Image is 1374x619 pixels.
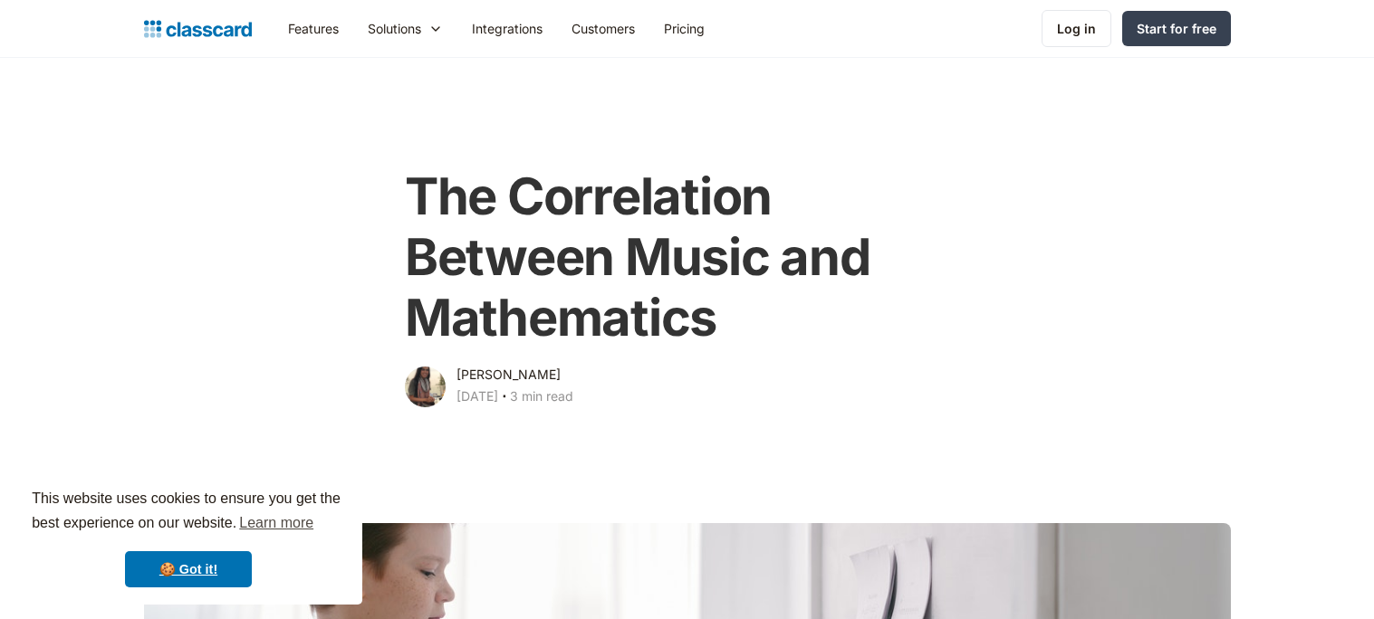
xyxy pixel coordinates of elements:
div: cookieconsent [14,471,362,605]
div: Start for free [1137,19,1216,38]
div: Solutions [353,8,457,49]
div: Solutions [368,19,421,38]
a: Integrations [457,8,557,49]
a: home [144,16,252,42]
a: Start for free [1122,11,1231,46]
a: Features [274,8,353,49]
a: learn more about cookies [236,509,316,537]
a: dismiss cookie message [125,551,252,587]
span: This website uses cookies to ensure you get the best experience on our website. [32,488,345,537]
h1: The Correlation Between Music and Mathematics [405,167,969,349]
div: ‧ [498,386,510,411]
div: [DATE] [456,386,498,407]
div: [PERSON_NAME] [456,364,561,386]
div: 3 min read [510,386,573,407]
a: Pricing [649,8,719,49]
a: Log in [1042,10,1111,47]
div: Log in [1057,19,1096,38]
a: Customers [557,8,649,49]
